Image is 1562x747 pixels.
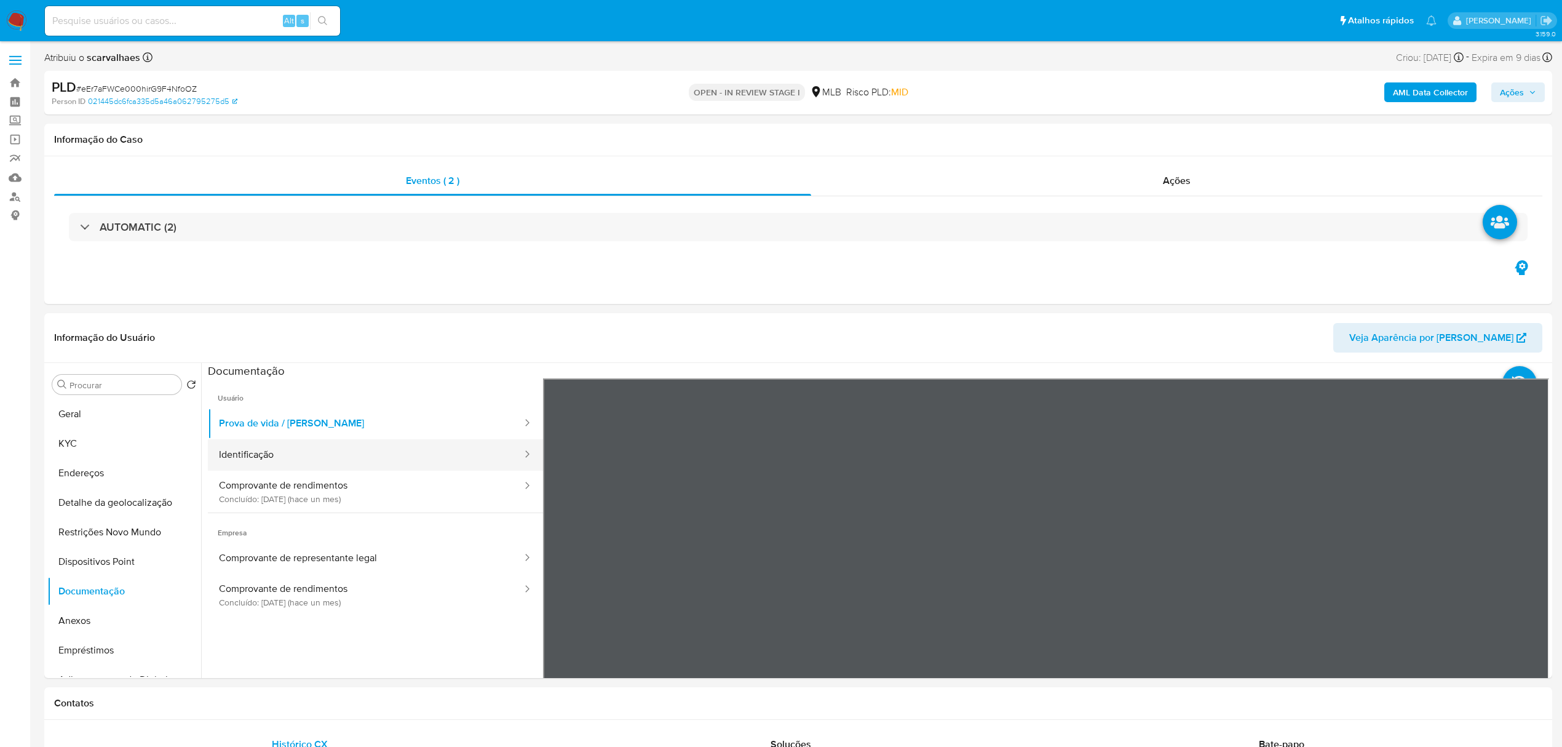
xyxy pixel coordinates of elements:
span: MID [891,85,908,99]
button: Endereços [47,458,201,488]
span: Eventos ( 2 ) [406,174,459,188]
span: s [301,15,304,26]
b: Person ID [52,96,85,107]
div: AUTOMATIC (2) [69,213,1528,241]
button: Dispositivos Point [47,547,201,577]
button: Anexos [47,606,201,636]
input: Pesquise usuários ou casos... [45,13,340,29]
p: OPEN - IN REVIEW STAGE I [689,84,805,101]
button: Procurar [57,380,67,389]
span: Risco PLD: [846,86,908,99]
button: Detalhe da geolocalização [47,488,201,517]
h1: Informação do Usuário [54,332,155,344]
a: Sair [1540,14,1553,27]
p: sara.carvalhaes@mercadopago.com.br [1466,15,1536,26]
b: PLD [52,77,76,97]
h1: Contatos [54,697,1542,709]
span: Alt [284,15,294,26]
div: Criou: [DATE] [1396,49,1464,66]
span: - [1466,49,1469,66]
span: Veja Aparência por [PERSON_NAME] [1349,323,1513,353]
button: Veja Aparência por [PERSON_NAME] [1333,323,1542,353]
button: KYC [47,429,201,458]
span: Atalhos rápidos [1348,14,1414,27]
button: Restrições Novo Mundo [47,517,201,547]
a: 021445dc6fca335d5a46a062795275d5 [88,96,237,107]
div: MLB [810,86,841,99]
b: AML Data Collector [1393,82,1468,102]
button: Retornar ao pedido padrão [186,380,196,393]
button: AML Data Collector [1384,82,1477,102]
button: Ações [1491,82,1545,102]
span: Ações [1500,82,1524,102]
input: Procurar [69,380,176,391]
span: Ações [1163,174,1191,188]
span: Expira em 9 dias [1472,51,1540,65]
h3: AUTOMATIC (2) [100,220,176,234]
button: Adiantamentos de Dinheiro [47,665,201,695]
a: Notificações [1426,15,1437,26]
b: scarvalhaes [84,50,140,65]
span: # eEr7aFWCe000hirG9F4NfoOZ [76,82,197,95]
button: Empréstimos [47,636,201,665]
h1: Informação do Caso [54,134,1542,146]
button: Geral [47,399,201,429]
button: Documentação [47,577,201,606]
button: search-icon [310,12,335,30]
span: Atribuiu o [44,51,140,65]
